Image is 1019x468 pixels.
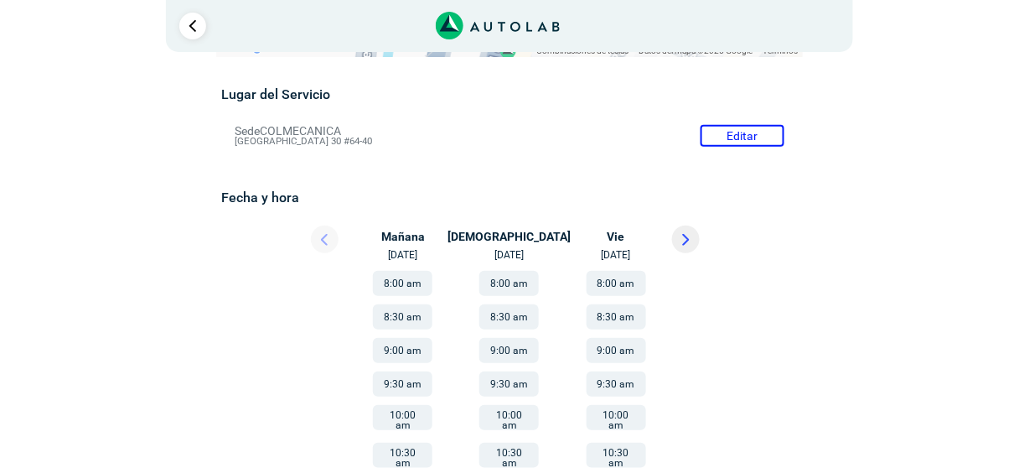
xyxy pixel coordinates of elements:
h5: Fecha y hora [221,190,797,205]
button: 8:00 am [479,271,539,296]
button: 10:30 am [479,443,539,468]
button: 10:30 am [373,443,432,468]
button: 8:00 am [373,271,432,296]
button: 8:30 am [373,304,432,330]
button: 9:00 am [479,338,539,363]
button: 8:30 am [587,304,646,330]
button: 9:00 am [373,338,432,363]
button: 10:00 am [587,405,646,430]
button: 10:30 am [587,443,646,468]
a: Link al sitio de autolab [436,17,561,33]
h5: Lugar del Servicio [221,86,797,102]
button: 10:00 am [373,405,432,430]
a: Ir al paso anterior [179,13,206,39]
button: 8:00 am [587,271,646,296]
button: 9:30 am [479,372,539,397]
button: 9:00 am [587,338,646,363]
button: 10:00 am [479,405,539,430]
button: 8:30 am [479,304,539,330]
button: 9:30 am [587,372,646,397]
button: 9:30 am [373,372,432,397]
